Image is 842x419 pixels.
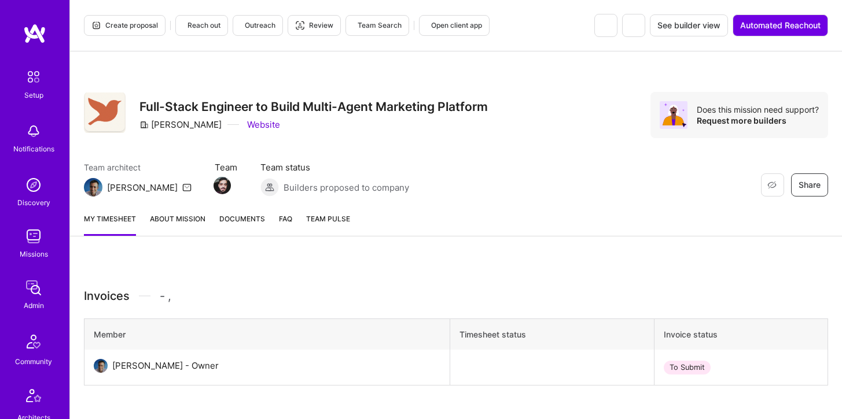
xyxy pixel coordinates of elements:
img: logo [23,23,46,44]
span: Documents [219,213,265,225]
div: [PERSON_NAME] - Owner [112,359,219,373]
span: Share [799,179,821,191]
img: admin teamwork [22,276,45,299]
span: - , [160,287,171,305]
i: icon Targeter [295,21,304,30]
img: Team Member Avatar [214,177,231,194]
img: Architects [20,384,47,411]
span: See builder view [657,20,720,31]
button: Share [791,173,828,196]
button: Review [288,15,341,36]
div: Setup [24,89,43,101]
div: [PERSON_NAME] [139,118,222,131]
div: Community [15,355,52,368]
a: Documents [219,213,265,236]
i: icon Proposal [91,21,101,30]
a: Website [245,118,280,131]
div: To Submit [664,361,711,374]
span: Team Pulse [306,214,350,223]
span: Invoices [84,287,130,305]
th: Timesheet status [450,319,654,350]
div: Does this mission need support? [697,104,819,115]
span: Automated Reachout [740,20,821,31]
a: About Mission [150,213,205,236]
img: Team Architect [84,178,102,196]
div: Notifications [13,143,54,155]
button: See builder view [650,14,728,36]
span: Outreach [240,20,275,31]
button: Create proposal [84,15,166,36]
th: Invoice status [654,319,828,350]
img: Avatar [660,101,687,129]
img: Community [20,328,47,355]
img: setup [21,65,46,89]
span: Team [215,161,237,173]
span: Team status [260,161,409,173]
span: Team Search [353,20,402,31]
span: Builders proposed to company [284,181,409,194]
div: [PERSON_NAME] [107,181,178,194]
a: My timesheet [84,213,136,236]
div: Discovery [17,196,50,209]
i: icon EyeClosed [767,180,777,190]
div: Admin [24,299,44,312]
a: Team Pulse [306,213,350,236]
span: Create proposal [91,20,158,31]
img: discovery [22,173,45,196]
span: Open client app [426,20,482,31]
button: Automated Reachout [733,14,828,36]
th: Member [84,319,450,350]
div: Request more builders [697,115,819,126]
button: Reach out [175,15,228,36]
button: Team Search [345,15,409,36]
img: bell [22,120,45,143]
img: teamwork [22,225,45,248]
img: Company Logo [84,92,126,134]
img: User Avatar [94,359,108,373]
span: Review [295,20,333,31]
button: Open client app [419,15,490,36]
img: Divider [139,287,150,305]
h3: Full-Stack Engineer to Build Multi-Agent Marketing Platform [139,99,488,114]
span: Team architect [84,161,192,173]
img: Builders proposed to company [260,178,279,196]
div: Missions [20,248,48,260]
span: Reach out [183,20,220,31]
i: icon Mail [182,183,192,192]
button: Outreach [233,15,283,36]
a: FAQ [279,213,292,236]
i: icon CompanyGray [139,120,149,129]
a: Team Member Avatar [215,176,230,195]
